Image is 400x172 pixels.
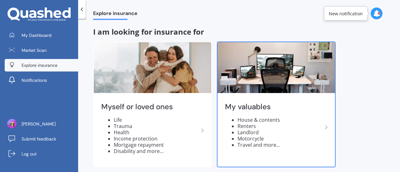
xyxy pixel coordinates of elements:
span: Explore insurance [93,10,137,19]
li: Income protection [114,135,199,142]
h2: My valuables [225,102,322,112]
span: [PERSON_NAME] [22,121,56,127]
div: New notification [329,10,363,17]
span: Submit feedback [22,136,56,142]
li: Renters [237,123,322,129]
span: Explore insurance [22,62,57,68]
li: Motorcycle [237,135,322,142]
span: Notifications [22,77,47,83]
li: Health [114,129,199,135]
span: I am looking for insurance for [93,27,204,37]
a: Log out [5,148,78,160]
a: Market Scan [5,44,78,57]
span: Market Scan [22,47,47,53]
li: Trauma [114,123,199,129]
img: My valuables [217,42,335,93]
li: Travel and more... [237,142,322,148]
a: Submit feedback [5,133,78,145]
a: Explore insurance [5,59,78,71]
a: [PERSON_NAME] [5,118,78,130]
img: ACg8ocIVfgZrpGU_hC8_ie5YbR0n6h_eEFFKPytNhb1tQcGko-efIP_g=s96-c [7,119,17,128]
li: Disability and more... [114,148,199,154]
li: House & contents [237,117,322,123]
a: Notifications [5,74,78,86]
a: My Dashboard [5,29,78,42]
span: My Dashboard [22,32,52,38]
img: Myself or loved ones [94,42,211,93]
li: Mortgage repayment [114,142,199,148]
li: Landlord [237,129,322,135]
li: Life [114,117,199,123]
h2: Myself or loved ones [101,102,199,112]
span: Log out [22,151,37,157]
